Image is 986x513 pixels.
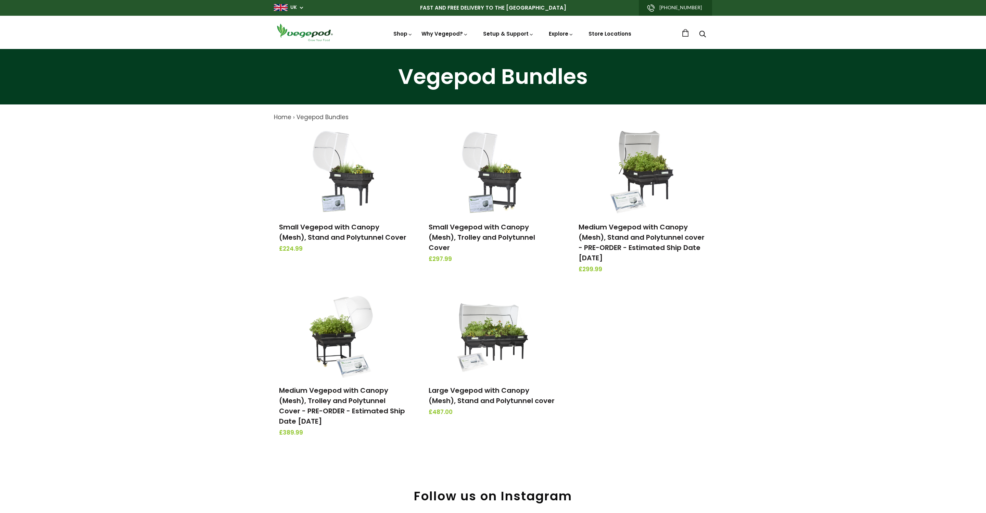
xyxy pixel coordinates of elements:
span: £389.99 [279,428,407,437]
a: Why Vegepod? [421,30,468,37]
span: £297.99 [429,255,557,264]
a: Large Vegepod with Canopy (Mesh), Stand and Polytunnel cover [429,386,555,405]
a: Explore [549,30,573,37]
img: gb_large.png [274,4,288,11]
a: Store Locations [589,30,631,37]
img: Small Vegepod with Canopy (Mesh), Stand and Polytunnel Cover [307,129,379,214]
a: UK [290,4,297,11]
a: Shop [393,30,413,37]
a: Search [699,31,706,38]
a: Home [274,113,291,121]
img: Large Vegepod with Canopy (Mesh), Stand and Polytunnel cover [457,292,529,378]
span: £487.00 [429,408,557,417]
img: Medium Vegepod with Canopy (Mesh), Stand and Polytunnel cover - PRE-ORDER - Estimated Ship Date A... [607,129,679,214]
a: Small Vegepod with Canopy (Mesh), Trolley and Polytunnel Cover [429,222,535,252]
h2: Follow us on Instagram [274,489,712,503]
span: › [293,113,295,121]
span: £224.99 [279,245,407,253]
a: Small Vegepod with Canopy (Mesh), Stand and Polytunnel Cover [279,222,406,242]
a: Medium Vegepod with Canopy (Mesh), Stand and Polytunnel cover - PRE-ORDER - Estimated Ship Date [... [579,222,705,263]
img: Small Vegepod with Canopy (Mesh), Trolley and Polytunnel Cover [457,129,529,214]
nav: breadcrumbs [274,113,712,122]
img: Vegepod [274,23,336,42]
a: Setup & Support [483,30,534,37]
h1: Vegepod Bundles [9,66,977,87]
img: Medium Vegepod with Canopy (Mesh), Trolley and Polytunnel Cover - PRE-ORDER - Estimated Ship Date... [307,292,379,378]
a: Vegepod Bundles [296,113,349,121]
span: £299.99 [579,265,707,274]
a: Medium Vegepod with Canopy (Mesh), Trolley and Polytunnel Cover - PRE-ORDER - Estimated Ship Date... [279,386,405,426]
